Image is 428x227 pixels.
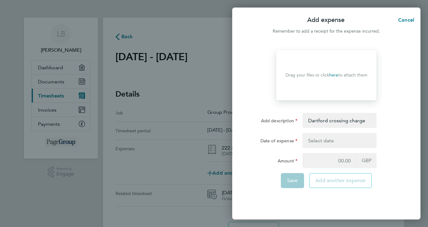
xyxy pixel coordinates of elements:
[260,138,297,145] label: Date of expense
[232,28,420,35] div: Remember to add a receipt for the expense incurred.
[302,153,356,168] input: 00.00
[278,158,297,166] label: Amount
[307,16,345,24] p: Add expense
[261,118,297,125] label: Add description
[356,153,377,168] span: GBP
[329,72,338,78] a: here
[396,17,414,23] span: Cancel
[388,14,420,26] button: Cancel
[286,72,367,78] p: Drag your files or click to attach them
[302,113,377,128] input: E.g. Transport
